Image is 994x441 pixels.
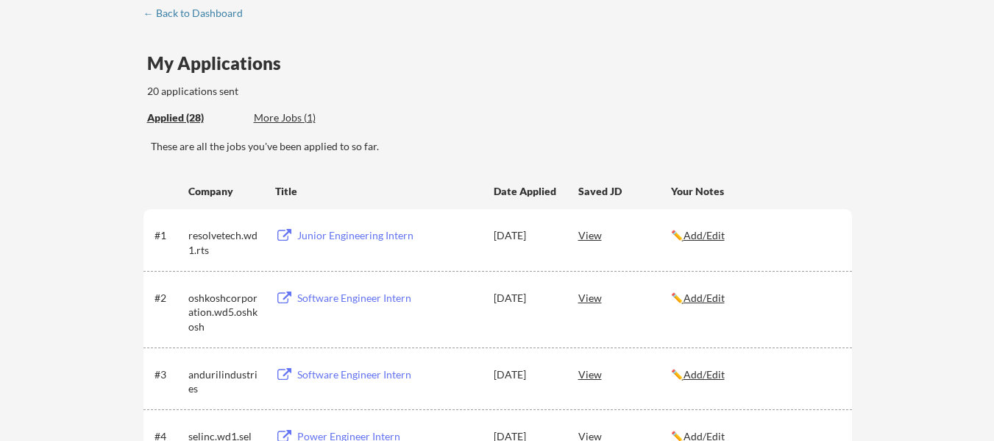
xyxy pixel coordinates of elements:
[578,222,671,248] div: View
[494,291,558,306] div: [DATE]
[578,284,671,311] div: View
[684,368,725,381] u: Add/Edit
[578,177,671,204] div: Saved JD
[671,184,839,199] div: Your Notes
[671,228,839,243] div: ✏️
[155,228,183,243] div: #1
[151,139,852,154] div: These are all the jobs you've been applied to so far.
[188,367,262,396] div: andurilindustries
[494,184,558,199] div: Date Applied
[188,291,262,334] div: oshkoshcorporation.wd5.oshkosh
[578,361,671,387] div: View
[147,110,243,126] div: These are all the jobs you've been applied to so far.
[254,110,362,126] div: These are job applications we think you'd be a good fit for, but couldn't apply you to automatica...
[155,291,183,306] div: #2
[254,110,362,125] div: More Jobs (1)
[147,54,293,72] div: My Applications
[275,184,480,199] div: Title
[494,228,558,243] div: [DATE]
[297,228,480,243] div: Junior Engineering Intern
[671,367,839,382] div: ✏️
[143,7,254,22] a: ← Back to Dashboard
[147,110,243,125] div: Applied (28)
[297,291,480,306] div: Software Engineer Intern
[147,84,432,99] div: 20 applications sent
[684,292,725,304] u: Add/Edit
[188,228,262,257] div: resolvetech.wd1.rts
[684,229,725,241] u: Add/Edit
[155,367,183,382] div: #3
[143,8,254,18] div: ← Back to Dashboard
[494,367,558,382] div: [DATE]
[671,291,839,306] div: ✏️
[188,184,262,199] div: Company
[297,367,480,382] div: Software Engineer Intern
